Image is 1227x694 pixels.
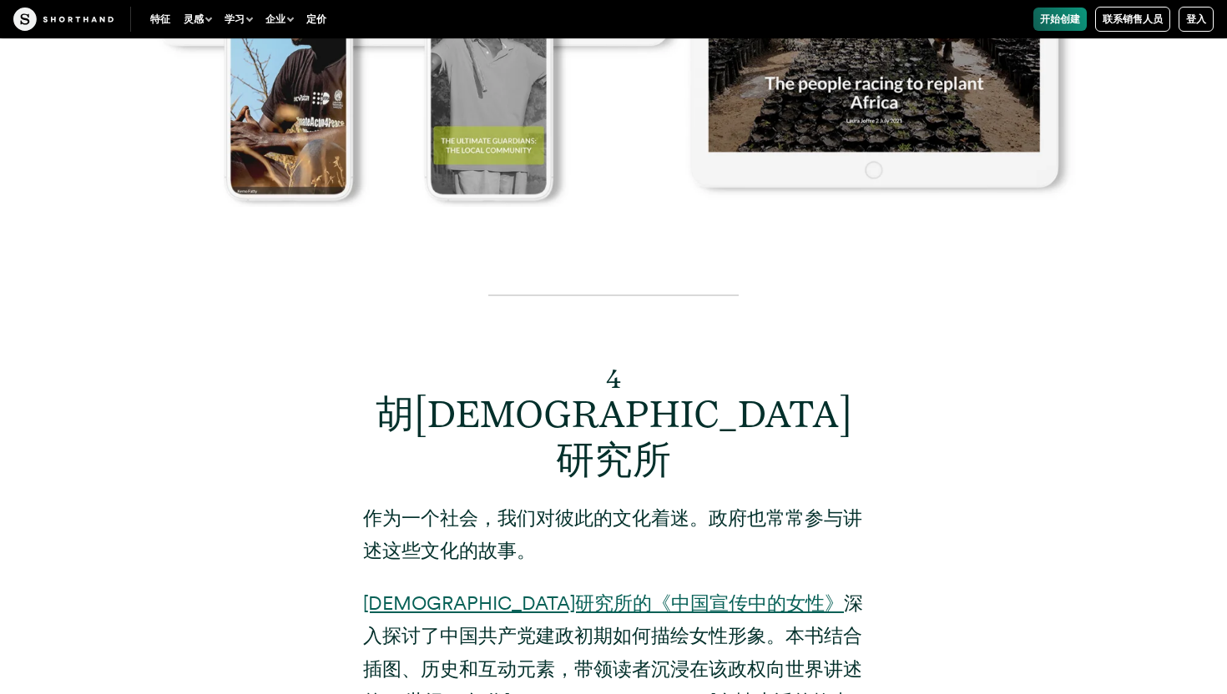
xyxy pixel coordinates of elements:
font: 开始创建 [1040,13,1080,25]
button: 灵感 [177,8,218,31]
font: 定价 [306,13,326,25]
font: 作为一个社会，我们对彼此的文化着迷。政府也常常参与讲述这些文化的故事。 [363,506,862,562]
font: 登入 [1186,13,1206,25]
a: 联系销售人员 [1095,7,1170,32]
a: 定价 [300,8,333,31]
a: 特征 [144,8,177,31]
a: 登入 [1179,7,1214,32]
font: 企业 [265,13,285,25]
button: 学习 [218,8,259,31]
font: 4 [606,362,621,395]
font: 灵感 [184,13,204,25]
font: 学习 [225,13,245,25]
font: 联系销售人员 [1103,13,1163,25]
img: 工艺 [13,8,114,31]
button: 企业 [259,8,300,31]
a: 开始创建 [1033,8,1087,31]
font: 特征 [150,13,170,25]
a: [DEMOGRAPHIC_DATA]研究所的《中国宣传中的女性》 [363,591,844,615]
font: 胡[DEMOGRAPHIC_DATA]研究所 [376,390,852,482]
